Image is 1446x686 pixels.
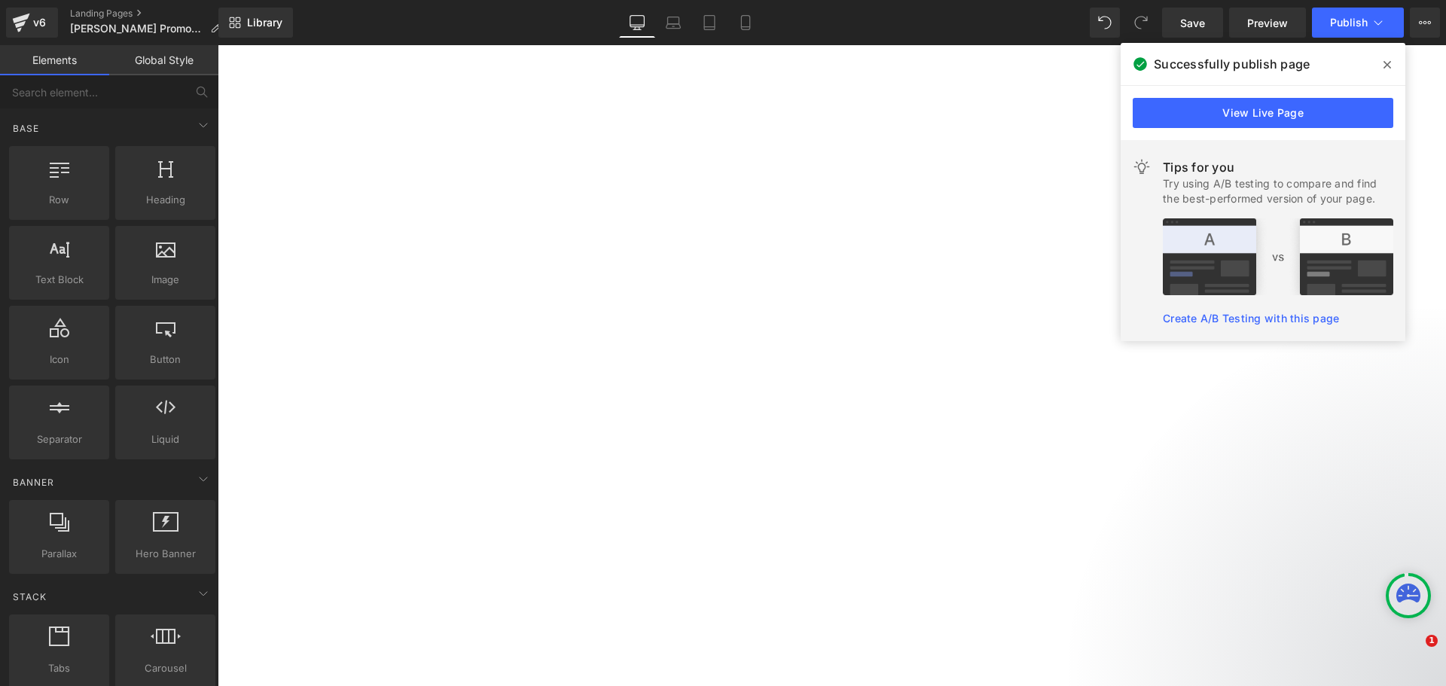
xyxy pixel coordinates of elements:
div: Tips for you [1163,158,1393,176]
a: Preview [1229,8,1306,38]
span: [PERSON_NAME] Promotion [70,23,204,35]
span: Preview [1247,15,1288,31]
span: Image [120,272,211,288]
a: View Live Page [1133,98,1393,128]
span: Separator [14,431,105,447]
a: Global Style [109,45,218,75]
div: v6 [30,13,49,32]
span: 1 [1426,635,1438,647]
span: Text Block [14,272,105,288]
span: Base [11,121,41,136]
img: tip.png [1163,218,1393,295]
a: Laptop [655,8,691,38]
span: Parallax [14,546,105,562]
button: Redo [1126,8,1156,38]
iframe: Intercom live chat [1395,635,1431,671]
div: Try using A/B testing to compare and find the best-performed version of your page. [1163,176,1393,206]
button: Undo [1090,8,1120,38]
button: More [1410,8,1440,38]
span: Button [120,352,211,367]
span: Tabs [14,660,105,676]
a: Desktop [619,8,655,38]
a: Landing Pages [70,8,233,20]
span: Publish [1330,17,1368,29]
span: Icon [14,352,105,367]
a: Create A/B Testing with this page [1163,312,1339,325]
span: Library [247,16,282,29]
a: Mobile [728,8,764,38]
a: New Library [218,8,293,38]
span: Liquid [120,431,211,447]
a: Tablet [691,8,728,38]
span: Banner [11,475,56,489]
a: v6 [6,8,58,38]
span: Save [1180,15,1205,31]
span: Carousel [120,660,211,676]
button: Publish [1312,8,1404,38]
span: Successfully publish page [1154,55,1310,73]
span: Row [14,192,105,208]
span: Hero Banner [120,546,211,562]
span: Stack [11,590,48,604]
img: light.svg [1133,158,1151,176]
span: Heading [120,192,211,208]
